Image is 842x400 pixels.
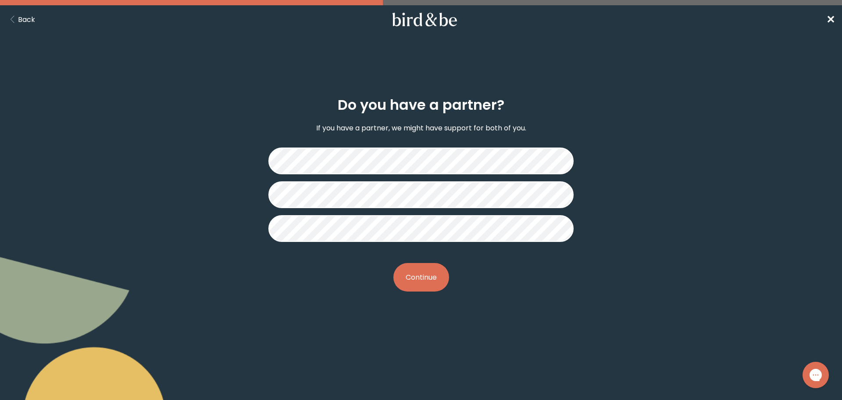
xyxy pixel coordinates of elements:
[798,359,833,391] iframe: Gorgias live chat messenger
[826,12,835,27] a: ✕
[316,123,526,133] p: If you have a partner, we might have support for both of you.
[338,94,504,115] h2: Do you have a partner?
[7,14,35,25] button: Back Button
[393,263,449,292] button: Continue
